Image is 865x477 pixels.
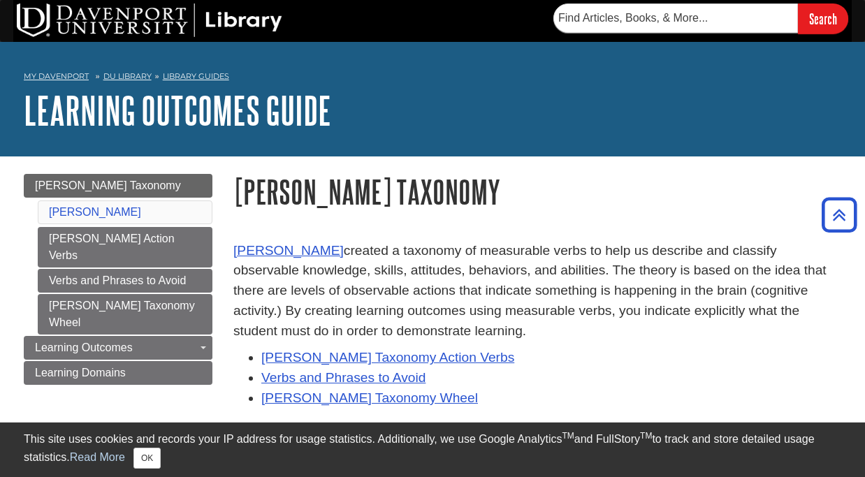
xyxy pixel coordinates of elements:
a: [PERSON_NAME] [233,243,344,258]
a: DU Library [103,71,152,81]
input: Search [798,3,848,34]
a: Back to Top [817,205,862,224]
a: Verbs and Phrases to Avoid [38,269,212,293]
span: Learning Outcomes [35,342,133,353]
a: [PERSON_NAME] Taxonomy Wheel [261,390,478,405]
div: This site uses cookies and records your IP address for usage statistics. Additionally, we use Goo... [24,431,841,469]
a: My Davenport [24,71,89,82]
span: [PERSON_NAME] Taxonomy [35,179,181,191]
img: DU Library [17,3,282,37]
a: [PERSON_NAME] Taxonomy Action Verbs [261,350,514,365]
nav: breadcrumb [24,67,841,89]
span: Learning Domains [35,367,126,379]
sup: TM [640,431,652,441]
a: Library Guides [163,71,229,81]
p: created a taxonomy of measurable verbs to help us describe and classify observable knowledge, ski... [233,241,841,342]
a: Read More [70,451,125,463]
a: Verbs and Phrases to Avoid [261,370,426,385]
a: Learning Domains [24,361,212,385]
div: Guide Page Menu [24,174,212,385]
a: [PERSON_NAME] Taxonomy [24,174,212,198]
form: Searches DU Library's articles, books, and more [553,3,848,34]
input: Find Articles, Books, & More... [553,3,798,33]
a: [PERSON_NAME] Action Verbs [38,227,212,267]
a: [PERSON_NAME] Taxonomy Wheel [38,294,212,335]
a: [PERSON_NAME] [49,206,141,218]
button: Close [133,448,161,469]
h1: [PERSON_NAME] Taxonomy [233,174,841,210]
a: Learning Outcomes [24,336,212,360]
sup: TM [562,431,574,441]
a: Learning Outcomes Guide [24,89,331,132]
